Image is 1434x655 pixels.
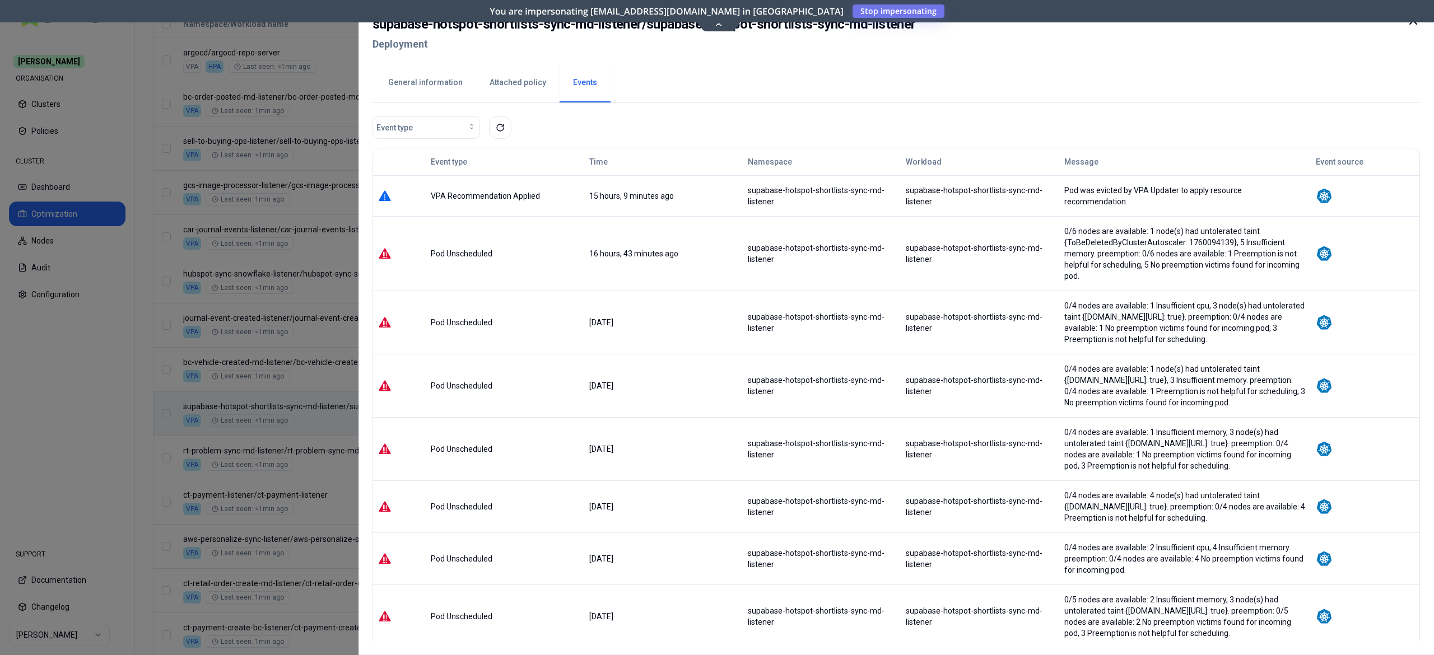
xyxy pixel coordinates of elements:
[378,500,392,513] img: error
[1064,151,1098,173] button: Message
[589,554,613,563] span: [DATE]
[431,190,579,202] div: VPA Recommendation Applied
[373,116,480,139] button: Event type
[1316,151,1363,173] button: Event source
[378,316,392,329] img: error
[1064,300,1306,345] div: 0/4 nodes are available: 1 Insufficient cpu, 3 node(s) had untolerated taint {[DOMAIN_NAME][URL]:...
[378,189,392,203] img: info
[431,443,579,455] div: Pod Unscheduled
[375,63,476,102] button: General information
[906,311,1054,334] div: supabase-hotspot-shortlists-sync-md-listener
[589,249,678,258] span: 16 hours, 43 minutes ago
[1064,427,1306,471] div: 0/4 nodes are available: 1 Insufficient memory, 3 node(s) had untolerated taint {[DOMAIN_NAME][UR...
[1316,377,1333,394] img: kubernetes
[748,438,896,460] div: supabase-hotspot-shortlists-sync-md-listener
[906,151,942,173] button: Workload
[748,151,792,173] button: Namespace
[1316,245,1333,262] img: kubernetes
[378,442,392,456] img: error
[373,14,916,34] h2: supabase-hotspot-shortlists-sync-md-listener / supabase-hotspot-shortlists-sync-md-listener
[748,375,896,397] div: supabase-hotspot-shortlists-sync-md-listener
[431,553,579,564] div: Pod Unscheduled
[431,611,579,622] div: Pod Unscheduled
[431,380,579,391] div: Pod Unscheduled
[589,445,613,453] span: [DATE]
[748,605,896,628] div: supabase-hotspot-shortlists-sync-md-listener
[378,247,392,260] img: error
[589,612,613,621] span: [DATE]
[748,185,896,207] div: supabase-hotspot-shortlists-sync-md-listener
[560,63,611,102] button: Events
[906,495,1054,518] div: supabase-hotspot-shortlists-sync-md-listener
[906,438,1054,460] div: supabase-hotspot-shortlists-sync-md-listener
[589,151,608,173] button: Time
[1316,550,1333,567] img: kubernetes
[378,610,392,623] img: error
[1316,608,1333,625] img: kubernetes
[906,242,1054,265] div: supabase-hotspot-shortlists-sync-md-listener
[378,552,392,565] img: error
[1064,226,1306,282] div: 0/6 nodes are available: 1 node(s) had untolerated taint {ToBeDeletedByClusterAutoscaler: 1760094...
[373,34,916,54] h2: Deployment
[906,185,1054,207] div: supabase-hotspot-shortlists-sync-md-listener
[748,242,896,265] div: supabase-hotspot-shortlists-sync-md-listener
[376,122,413,133] span: Event type
[1316,188,1333,204] img: kubernetes
[748,548,896,570] div: supabase-hotspot-shortlists-sync-md-listener
[1064,490,1306,523] div: 0/4 nodes are available: 4 node(s) had untolerated taint {[DOMAIN_NAME][URL]: true}. preemption: ...
[906,605,1054,628] div: supabase-hotspot-shortlists-sync-md-listener
[431,317,579,328] div: Pod Unscheduled
[378,379,392,392] img: error
[589,191,674,200] span: 15 hours, 9 minutes ago
[431,501,579,512] div: Pod Unscheduled
[1064,594,1306,639] div: 0/5 nodes are available: 2 Insufficient memory, 3 node(s) had untolerated taint {[DOMAIN_NAME][UR...
[589,502,613,511] span: [DATE]
[748,311,896,334] div: supabase-hotspot-shortlists-sync-md-listener
[906,375,1054,397] div: supabase-hotspot-shortlists-sync-md-listener
[748,495,896,518] div: supabase-hotspot-shortlists-sync-md-listener
[476,63,560,102] button: Attached policy
[589,318,613,327] span: [DATE]
[431,151,467,173] button: Event type
[1064,542,1306,576] div: 0/4 nodes are available: 2 Insufficient cpu, 4 Insufficient memory. preemption: 0/4 nodes are ava...
[1316,314,1333,331] img: kubernetes
[906,548,1054,570] div: supabase-hotspot-shortlists-sync-md-listener
[1316,498,1333,515] img: kubernetes
[1316,441,1333,457] img: kubernetes
[1064,363,1306,408] div: 0/4 nodes are available: 1 node(s) had untolerated taint {[DOMAIN_NAME][URL]: true}, 3 Insufficie...
[431,248,579,259] div: Pod Unscheduled
[589,381,613,390] span: [DATE]
[1064,185,1306,207] div: Pod was evicted by VPA Updater to apply resource recommendation.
